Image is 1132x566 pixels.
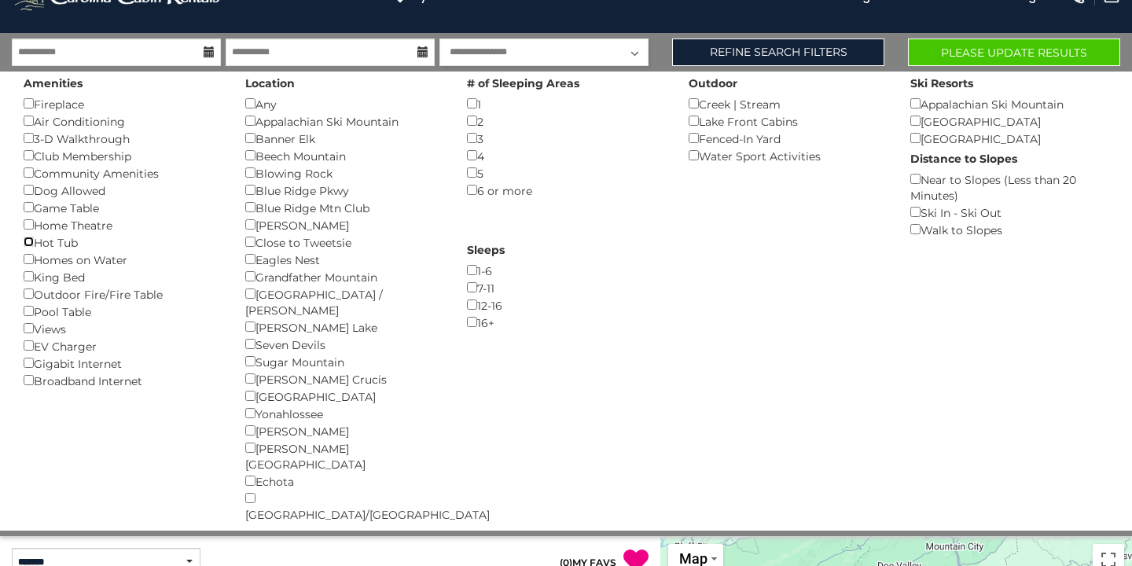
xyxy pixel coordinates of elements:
[24,251,222,268] div: Homes on Water
[467,314,665,331] div: 16+
[245,490,443,523] div: [GEOGRAPHIC_DATA]/[GEOGRAPHIC_DATA]
[467,182,665,199] div: 6 or more
[24,95,222,112] div: Fireplace
[24,233,222,251] div: Hot Tub
[245,147,443,164] div: Beech Mountain
[245,130,443,147] div: Banner Elk
[910,204,1108,221] div: Ski In - Ski Out
[467,75,579,91] label: # of Sleeping Areas
[910,171,1108,204] div: Near to Slopes (Less than 20 Minutes)
[24,199,222,216] div: Game Table
[245,318,443,336] div: [PERSON_NAME] Lake
[908,39,1120,66] button: Please Update Results
[24,320,222,337] div: Views
[910,75,973,91] label: Ski Resorts
[672,39,884,66] a: Refine Search Filters
[24,216,222,233] div: Home Theatre
[24,285,222,303] div: Outdoor Fire/Fire Table
[467,262,665,279] div: 1-6
[24,75,83,91] label: Amenities
[24,268,222,285] div: King Bed
[24,112,222,130] div: Air Conditioning
[910,95,1108,112] div: Appalachian Ski Mountain
[24,303,222,320] div: Pool Table
[24,337,222,355] div: EV Charger
[245,370,443,388] div: [PERSON_NAME] Crucis
[245,422,443,439] div: [PERSON_NAME]
[467,164,665,182] div: 5
[910,221,1108,238] div: Walk to Slopes
[910,151,1017,167] label: Distance to Slopes
[24,355,222,372] div: Gigabit Internet
[245,199,443,216] div: Blue Ridge Mtn Club
[245,233,443,251] div: Close to Tweetsie
[24,372,222,389] div: Broadband Internet
[467,147,665,164] div: 4
[910,112,1108,130] div: [GEOGRAPHIC_DATA]
[245,336,443,353] div: Seven Devils
[467,279,665,296] div: 7-11
[467,95,665,112] div: 1
[245,251,443,268] div: Eagles Nest
[24,164,222,182] div: Community Amenities
[245,216,443,233] div: [PERSON_NAME]
[467,130,665,147] div: 3
[245,353,443,370] div: Sugar Mountain
[245,388,443,405] div: [GEOGRAPHIC_DATA]
[689,95,887,112] div: Creek | Stream
[467,242,505,258] label: Sleeps
[245,164,443,182] div: Blowing Rock
[245,75,295,91] label: Location
[245,182,443,199] div: Blue Ridge Pkwy
[689,130,887,147] div: Fenced-In Yard
[467,112,665,130] div: 2
[910,130,1108,147] div: [GEOGRAPHIC_DATA]
[467,296,665,314] div: 12-16
[245,268,443,285] div: Grandfather Mountain
[689,147,887,164] div: Water Sport Activities
[245,472,443,490] div: Echota
[689,75,737,91] label: Outdoor
[245,285,443,318] div: [GEOGRAPHIC_DATA] / [PERSON_NAME]
[24,147,222,164] div: Club Membership
[245,112,443,130] div: Appalachian Ski Mountain
[24,182,222,199] div: Dog Allowed
[689,112,887,130] div: Lake Front Cabins
[245,439,443,472] div: [PERSON_NAME][GEOGRAPHIC_DATA]
[245,405,443,422] div: Yonahlossee
[245,95,443,112] div: Any
[24,130,222,147] div: 3-D Walkthrough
